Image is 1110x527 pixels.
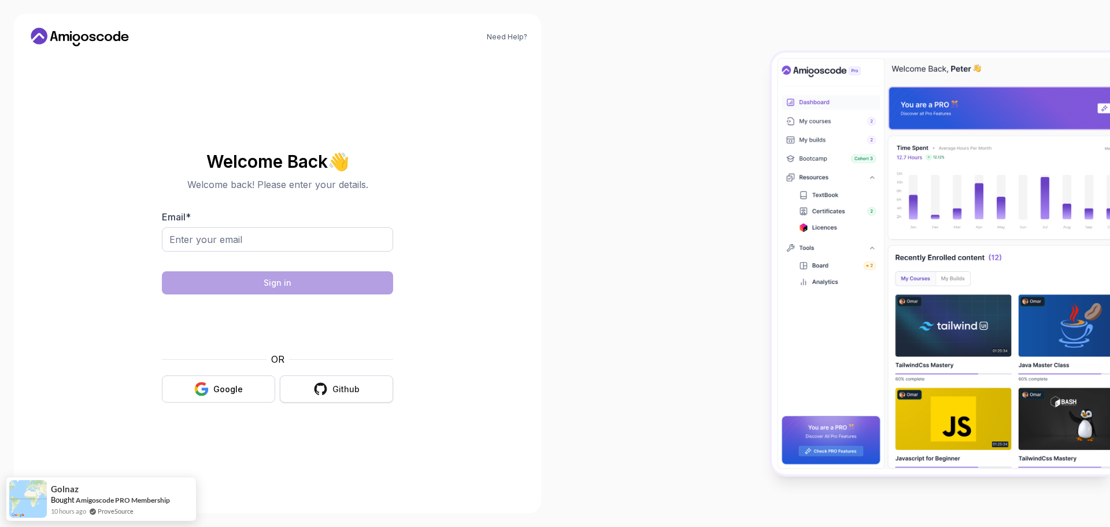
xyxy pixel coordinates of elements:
a: ProveSource [98,506,134,516]
span: golnaz [51,484,79,494]
a: Home link [28,28,132,46]
p: OR [271,352,284,366]
h2: Welcome Back [162,152,393,171]
div: Sign in [264,277,291,289]
button: Sign in [162,271,393,294]
input: Enter your email [162,227,393,252]
a: Need Help? [487,32,527,42]
button: Google [162,375,275,403]
span: Bought [51,495,75,504]
label: Email * [162,211,191,223]
iframe: Γραφικό στοιχείο που περιέχει πλαίσιο ελέγχου για την πρόκληση ασφαλείας hCaptcha [190,301,365,345]
div: Google [213,384,243,395]
button: Github [280,375,393,403]
div: Github [332,384,360,395]
span: 10 hours ago [51,506,86,516]
img: provesource social proof notification image [9,480,47,518]
a: Amigoscode PRO Membership [76,496,170,504]
span: 👋 [326,149,352,173]
p: Welcome back! Please enter your details. [162,178,393,191]
img: Amigoscode Dashboard [772,53,1110,474]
